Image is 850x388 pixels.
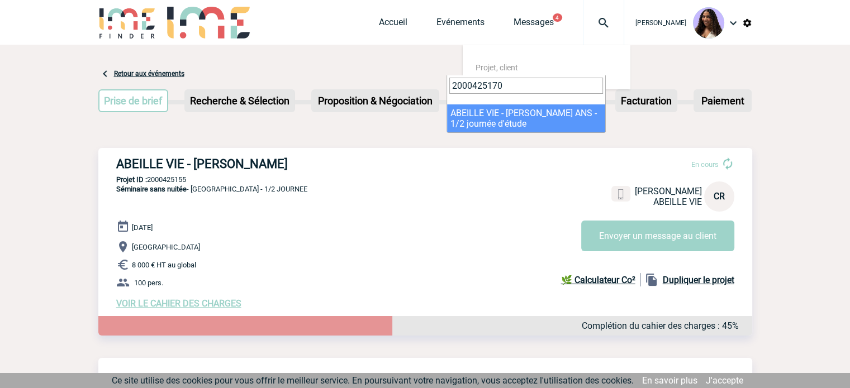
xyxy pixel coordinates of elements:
[693,7,724,39] img: 131234-0.jpg
[114,70,184,78] a: Retour aux événements
[714,191,725,202] span: CR
[581,221,734,251] button: Envoyer un message au client
[663,275,734,285] b: Dupliquer le projet
[653,197,702,207] span: ABEILLE VIE
[447,104,605,132] li: ABEILLE VIE - [PERSON_NAME] ANS - 1/2 journée d'étude
[186,90,294,111] p: Recherche & Sélection
[514,17,554,32] a: Messages
[616,189,626,199] img: portable.png
[635,19,686,27] span: [PERSON_NAME]
[642,375,697,386] a: En savoir plus
[99,90,168,111] p: Prise de brief
[635,186,702,197] span: [PERSON_NAME]
[116,185,187,193] span: Séminaire sans nuitée
[98,7,156,39] img: IME-Finder
[116,157,452,171] h3: ABEILLE VIE - [PERSON_NAME]
[134,279,163,287] span: 100 pers.
[132,223,153,232] span: [DATE]
[116,185,307,193] span: - [GEOGRAPHIC_DATA] - 1/2 JOURNEE
[691,160,719,169] span: En cours
[132,261,196,269] span: 8 000 € HT au global
[616,90,676,111] p: Facturation
[561,273,640,286] a: 🌿 Calculateur Co²
[436,17,485,32] a: Evénements
[98,175,752,184] p: 2000425155
[132,243,200,251] span: [GEOGRAPHIC_DATA]
[706,375,743,386] a: J'accepte
[645,273,658,286] img: file_copy-black-24dp.png
[112,375,634,386] span: Ce site utilise des cookies pour vous offrir le meilleur service. En poursuivant votre navigation...
[561,275,635,285] b: 🌿 Calculateur Co²
[476,63,518,72] span: Projet, client
[116,298,241,309] a: VOIR LE CAHIER DES CHARGES
[553,13,562,22] button: 4
[116,175,147,184] b: Projet ID :
[695,90,751,111] p: Paiement
[312,90,438,111] p: Proposition & Négociation
[379,17,407,32] a: Accueil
